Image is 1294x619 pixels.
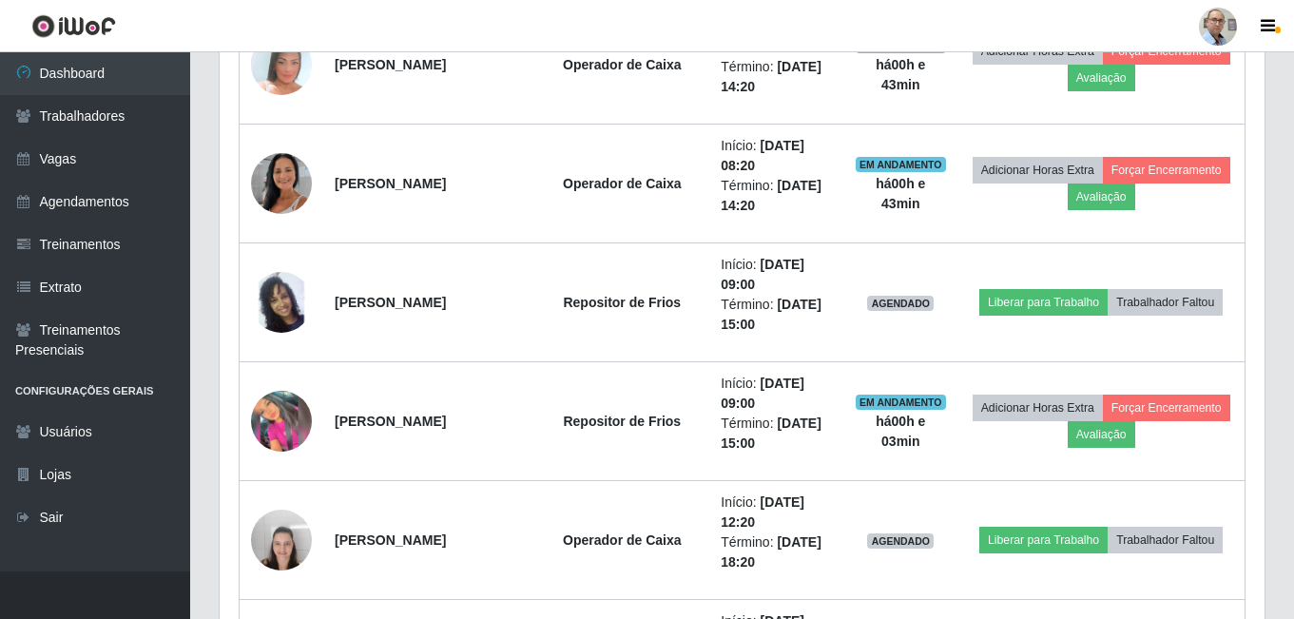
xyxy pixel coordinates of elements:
time: [DATE] 09:00 [721,257,804,292]
button: Adicionar Horas Extra [973,395,1103,421]
li: Início: [721,255,832,295]
button: Liberar para Trabalho [979,527,1108,553]
button: Avaliação [1068,65,1135,91]
strong: [PERSON_NAME] [335,295,446,310]
button: Liberar para Trabalho [979,289,1108,316]
strong: [PERSON_NAME] [335,176,446,191]
img: CoreUI Logo [31,14,116,38]
li: Término: [721,295,832,335]
span: EM ANDAMENTO [856,395,946,410]
span: AGENDADO [867,533,934,549]
li: Início: [721,136,832,176]
button: Trabalhador Faltou [1108,527,1223,553]
strong: há 00 h e 03 min [876,414,925,449]
strong: Repositor de Frios [563,414,681,429]
li: Término: [721,532,832,572]
span: AGENDADO [867,296,934,311]
button: Forçar Encerramento [1103,395,1230,421]
img: 1715215500875.jpeg [251,391,312,452]
strong: Operador de Caixa [563,176,682,191]
time: [DATE] 09:00 [721,376,804,411]
li: Início: [721,493,832,532]
span: EM ANDAMENTO [856,157,946,172]
strong: [PERSON_NAME] [335,532,446,548]
button: Avaliação [1068,421,1135,448]
button: Adicionar Horas Extra [973,157,1103,184]
strong: Operador de Caixa [563,532,682,548]
img: 1655230904853.jpeg [251,499,312,580]
img: 1737214491896.jpeg [251,20,312,108]
li: Término: [721,57,832,97]
strong: Repositor de Frios [563,295,681,310]
strong: [PERSON_NAME] [335,57,446,72]
strong: [PERSON_NAME] [335,414,446,429]
img: 1754962264065.jpeg [251,248,312,357]
strong: há 00 h e 43 min [876,57,925,92]
li: Término: [721,176,832,216]
time: [DATE] 08:20 [721,138,804,173]
time: [DATE] 12:20 [721,494,804,530]
li: Início: [721,374,832,414]
button: Trabalhador Faltou [1108,289,1223,316]
button: Avaliação [1068,184,1135,210]
strong: Operador de Caixa [563,57,682,72]
button: Forçar Encerramento [1103,157,1230,184]
strong: há 00 h e 43 min [876,176,925,211]
li: Término: [721,414,832,454]
img: 1743778813300.jpeg [251,129,312,238]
